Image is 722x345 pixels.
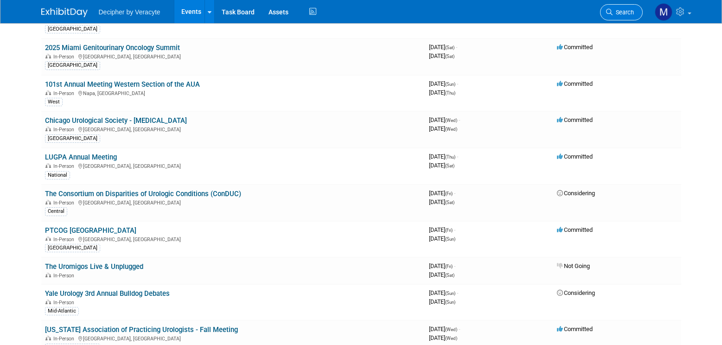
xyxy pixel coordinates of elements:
[445,200,454,205] span: (Sat)
[557,326,593,332] span: Committed
[45,163,51,168] img: In-Person Event
[429,289,458,296] span: [DATE]
[445,154,455,160] span: (Thu)
[445,264,453,269] span: (Fri)
[429,190,455,197] span: [DATE]
[45,198,422,206] div: [GEOGRAPHIC_DATA], [GEOGRAPHIC_DATA]
[557,190,595,197] span: Considering
[557,116,593,123] span: Committed
[53,273,77,279] span: In-Person
[445,163,454,168] span: (Sat)
[429,52,454,59] span: [DATE]
[45,116,187,125] a: Chicago Urological Society - [MEDICAL_DATA]
[45,89,422,96] div: Napa, [GEOGRAPHIC_DATA]
[45,235,422,243] div: [GEOGRAPHIC_DATA], [GEOGRAPHIC_DATA]
[557,226,593,233] span: Committed
[429,89,455,96] span: [DATE]
[45,127,51,131] img: In-Person Event
[45,171,70,179] div: National
[45,52,422,60] div: [GEOGRAPHIC_DATA], [GEOGRAPHIC_DATA]
[53,300,77,306] span: In-Person
[45,226,136,235] a: PTCOG [GEOGRAPHIC_DATA]
[53,336,77,342] span: In-Person
[45,98,63,106] div: West
[445,191,453,196] span: (Fri)
[45,200,51,204] img: In-Person Event
[429,44,457,51] span: [DATE]
[429,116,460,123] span: [DATE]
[45,90,51,95] img: In-Person Event
[45,262,143,271] a: The Uromigos Live & Unplugged
[600,4,643,20] a: Search
[45,134,100,143] div: [GEOGRAPHIC_DATA]
[445,82,455,87] span: (Sun)
[45,190,241,198] a: The Consortium on Disparities of Urologic Conditions (ConDUC)
[459,116,460,123] span: -
[429,298,455,305] span: [DATE]
[41,8,88,17] img: ExhibitDay
[45,244,100,252] div: [GEOGRAPHIC_DATA]
[53,54,77,60] span: In-Person
[456,44,457,51] span: -
[454,262,455,269] span: -
[557,289,595,296] span: Considering
[445,273,454,278] span: (Sat)
[45,162,422,169] div: [GEOGRAPHIC_DATA], [GEOGRAPHIC_DATA]
[45,326,238,334] a: [US_STATE] Association of Practicing Urologists - Fall Meeting
[613,9,634,16] span: Search
[445,327,457,332] span: (Wed)
[557,80,593,87] span: Committed
[429,162,454,169] span: [DATE]
[445,90,455,96] span: (Thu)
[45,273,51,277] img: In-Person Event
[445,45,454,50] span: (Sat)
[457,153,458,160] span: -
[557,262,590,269] span: Not Going
[45,334,422,342] div: [GEOGRAPHIC_DATA], [GEOGRAPHIC_DATA]
[45,289,170,298] a: Yale Urology 3rd Annual Bulldog Debates
[53,90,77,96] span: In-Person
[445,127,457,132] span: (Wed)
[454,190,455,197] span: -
[53,163,77,169] span: In-Person
[45,44,180,52] a: 2025 Miami Genitourinary Oncology Summit
[557,153,593,160] span: Committed
[429,326,460,332] span: [DATE]
[429,198,454,205] span: [DATE]
[53,127,77,133] span: In-Person
[45,300,51,304] img: In-Person Event
[429,235,455,242] span: [DATE]
[45,125,422,133] div: [GEOGRAPHIC_DATA], [GEOGRAPHIC_DATA]
[445,228,453,233] span: (Fri)
[457,289,458,296] span: -
[445,300,455,305] span: (Sun)
[53,236,77,243] span: In-Person
[457,80,458,87] span: -
[429,153,458,160] span: [DATE]
[99,8,160,16] span: Decipher by Veracyte
[429,125,457,132] span: [DATE]
[445,118,457,123] span: (Wed)
[429,334,457,341] span: [DATE]
[45,54,51,58] img: In-Person Event
[445,236,455,242] span: (Sun)
[45,61,100,70] div: [GEOGRAPHIC_DATA]
[655,3,672,21] img: Mark Brennan
[429,271,454,278] span: [DATE]
[445,291,455,296] span: (Sun)
[45,207,67,216] div: Central
[459,326,460,332] span: -
[429,226,455,233] span: [DATE]
[429,80,458,87] span: [DATE]
[45,153,117,161] a: LUGPA Annual Meeting
[45,307,79,315] div: Mid-Atlantic
[45,336,51,340] img: In-Person Event
[454,226,455,233] span: -
[445,336,457,341] span: (Wed)
[445,54,454,59] span: (Sat)
[557,44,593,51] span: Committed
[429,262,455,269] span: [DATE]
[45,80,200,89] a: 101st Annual Meeting Western Section of the AUA
[45,25,100,33] div: [GEOGRAPHIC_DATA]
[53,200,77,206] span: In-Person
